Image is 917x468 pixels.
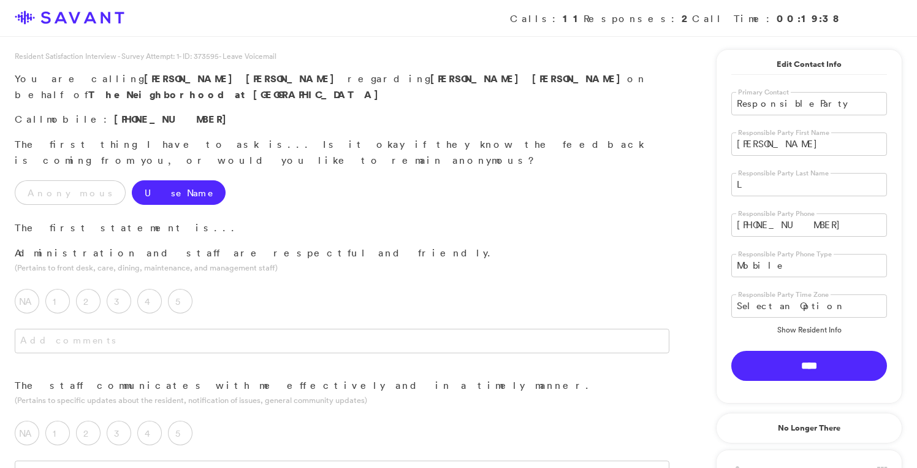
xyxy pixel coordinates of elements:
label: Anonymous [15,180,126,205]
label: Responsible Party Time Zone [736,290,831,299]
label: 3 [107,421,131,445]
label: Responsible Party Phone Type [736,250,834,259]
p: (Pertains to front desk, care, dining, maintenance, and management staff) [15,262,669,274]
p: (Pertains to specific updates about the resident, notification of issues, general community updates) [15,394,669,406]
p: Administration and staff are respectful and friendly. [15,245,669,261]
span: mobile [47,113,104,125]
label: Use Name [132,180,226,205]
p: Call : [15,112,669,128]
a: Edit Contact Info [731,55,887,75]
label: Responsible Party First Name [736,128,831,137]
label: Primary Contact [736,88,791,97]
span: Select an Option [737,295,866,317]
label: 3 [107,289,131,313]
strong: [PERSON_NAME] [PERSON_NAME] [430,72,627,85]
p: The first thing I have to ask is... Is it okay if they know the feedback is coming from you, or w... [15,137,669,168]
label: 1 [45,289,70,313]
label: NA [15,421,39,445]
p: You are calling regarding on behalf of [15,71,669,102]
span: [PERSON_NAME] [144,72,239,85]
label: 2 [76,289,101,313]
span: Resident Satisfaction Interview - Survey Attempt: 1 - Leave Voicemail [15,51,276,61]
span: - ID: 373595 [179,51,219,61]
span: Responsible Party [737,93,866,115]
label: 1 [45,421,70,445]
a: Show Resident Info [777,324,842,335]
span: [PHONE_NUMBER] [114,112,233,126]
p: The first statement is... [15,220,669,236]
p: The staff communicates with me effectively and in a timely manner. [15,378,669,394]
strong: 11 [563,12,584,25]
strong: The Neighborhood at [GEOGRAPHIC_DATA] [88,88,385,101]
span: [PERSON_NAME] [246,72,341,85]
span: Mobile [737,255,866,277]
a: No Longer There [716,413,902,443]
label: 5 [168,421,192,445]
label: 4 [137,421,162,445]
label: 2 [76,421,101,445]
label: NA [15,289,39,313]
strong: 00:19:38 [777,12,841,25]
label: 5 [168,289,192,313]
label: Responsible Party Last Name [736,169,831,178]
label: 4 [137,289,162,313]
strong: 2 [682,12,692,25]
label: Responsible Party Phone [736,209,816,218]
